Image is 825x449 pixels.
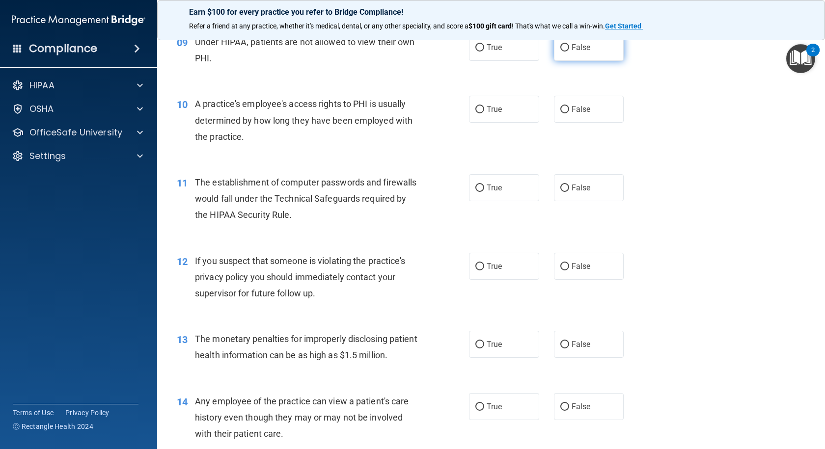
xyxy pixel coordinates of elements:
[195,177,416,220] span: The establishment of computer passwords and firewalls would fall under the Technical Safeguards r...
[177,334,188,345] span: 13
[12,103,143,115] a: OSHA
[195,396,409,439] span: Any employee of the practice can view a patient's care history even though they may or may not be...
[605,22,643,30] a: Get Started
[572,340,591,349] span: False
[487,340,502,349] span: True
[13,408,54,418] a: Terms of Use
[475,185,484,192] input: True
[487,105,502,114] span: True
[29,42,97,55] h4: Compliance
[605,22,641,30] strong: Get Started
[177,177,188,189] span: 11
[189,7,793,17] p: Earn $100 for every practice you refer to Bridge Compliance!
[487,43,502,52] span: True
[189,22,468,30] span: Refer a friend at any practice, whether it's medical, dental, or any other speciality, and score a
[487,402,502,411] span: True
[572,183,591,192] span: False
[177,37,188,49] span: 09
[487,262,502,271] span: True
[560,263,569,270] input: False
[29,127,122,138] p: OfficeSafe University
[560,106,569,113] input: False
[12,10,145,30] img: PMB logo
[560,44,569,52] input: False
[560,185,569,192] input: False
[177,99,188,110] span: 10
[29,150,66,162] p: Settings
[475,106,484,113] input: True
[177,256,188,267] span: 12
[65,408,110,418] a: Privacy Policy
[572,105,591,114] span: False
[560,341,569,348] input: False
[572,262,591,271] span: False
[195,256,406,298] span: If you suspect that someone is violating the practice's privacy policy you should immediately con...
[195,99,412,141] span: A practice's employee's access rights to PHI is usually determined by how long they have been emp...
[12,150,143,162] a: Settings
[468,22,512,30] strong: $100 gift card
[475,44,484,52] input: True
[12,127,143,138] a: OfficeSafe University
[786,44,815,73] button: Open Resource Center, 2 new notifications
[572,43,591,52] span: False
[195,334,417,360] span: The monetary penalties for improperly disclosing patient health information can be as high as $1....
[572,402,591,411] span: False
[12,79,143,91] a: HIPAA
[475,341,484,348] input: True
[177,396,188,408] span: 14
[811,50,815,63] div: 2
[487,183,502,192] span: True
[512,22,605,30] span: ! That's what we call a win-win.
[13,422,93,431] span: Ⓒ Rectangle Health 2024
[475,403,484,411] input: True
[560,403,569,411] input: False
[475,263,484,270] input: True
[29,79,55,91] p: HIPAA
[29,103,54,115] p: OSHA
